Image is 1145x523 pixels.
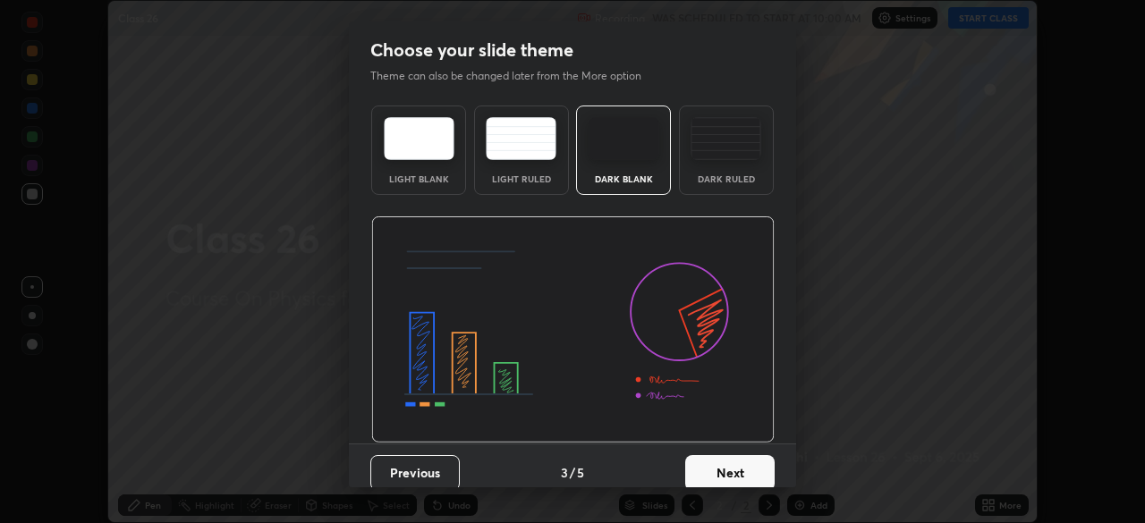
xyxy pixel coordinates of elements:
div: Light Blank [383,174,454,183]
div: Light Ruled [486,174,557,183]
div: Dark Blank [588,174,659,183]
img: lightRuledTheme.5fabf969.svg [486,117,556,160]
h4: 5 [577,463,584,482]
button: Previous [370,455,460,491]
h4: / [570,463,575,482]
img: darkThemeBanner.d06ce4a2.svg [371,216,775,443]
img: darkRuledTheme.de295e13.svg [691,117,761,160]
img: lightTheme.e5ed3b09.svg [384,117,454,160]
h2: Choose your slide theme [370,38,573,62]
h4: 3 [561,463,568,482]
p: Theme can also be changed later from the More option [370,68,660,84]
div: Dark Ruled [691,174,762,183]
img: darkTheme.f0cc69e5.svg [589,117,659,160]
button: Next [685,455,775,491]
